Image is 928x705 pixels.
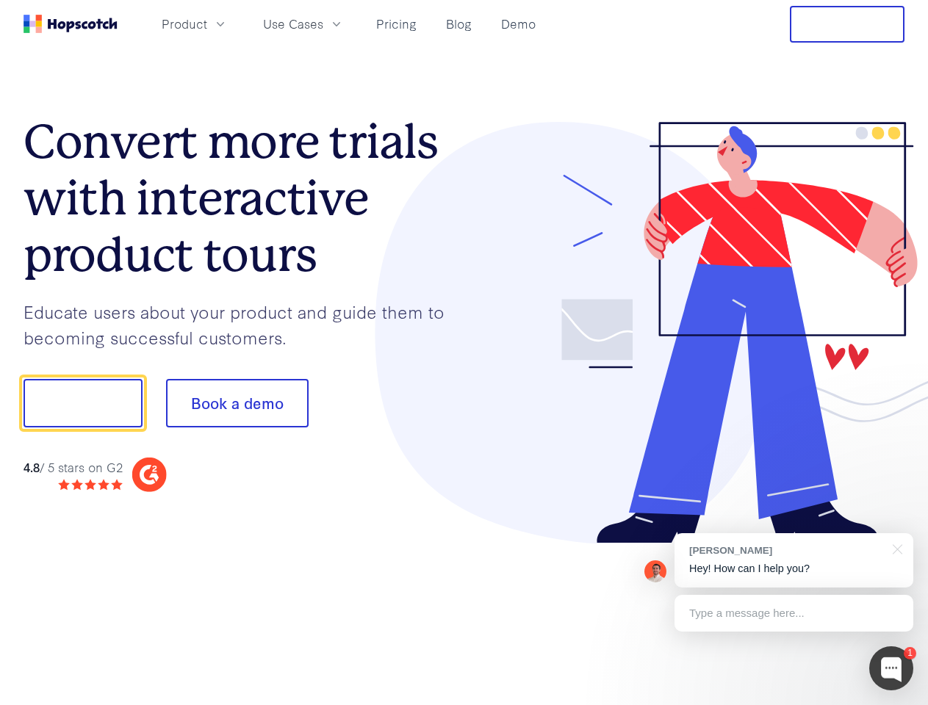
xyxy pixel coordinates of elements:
p: Educate users about your product and guide them to becoming successful customers. [24,299,464,350]
strong: 4.8 [24,458,40,475]
a: Home [24,15,118,33]
span: Product [162,15,207,33]
div: Type a message here... [675,595,913,632]
div: 1 [904,647,916,659]
div: / 5 stars on G2 [24,458,123,477]
span: Use Cases [263,15,323,33]
button: Product [153,12,237,36]
button: Use Cases [254,12,353,36]
p: Hey! How can I help you? [689,561,899,576]
button: Free Trial [790,6,904,43]
button: Show me! [24,379,143,427]
div: [PERSON_NAME] [689,543,884,557]
a: Blog [440,12,478,36]
a: Pricing [370,12,422,36]
a: Demo [495,12,542,36]
button: Book a demo [166,379,309,427]
img: Mark Spera [644,560,666,582]
h1: Convert more trials with interactive product tours [24,114,464,283]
